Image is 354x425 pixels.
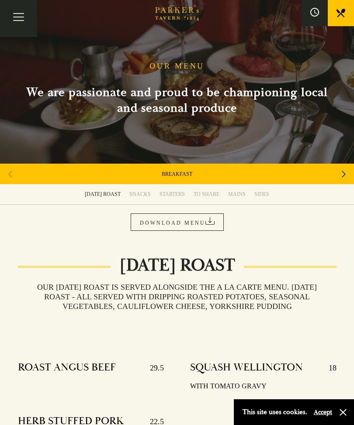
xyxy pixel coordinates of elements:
[320,361,337,375] p: 18
[80,184,125,204] a: [DATE] ROAST
[15,85,339,116] h2: We are passionate and proud to be championing local and seasonal produce
[125,184,155,204] a: SNACKS
[228,191,246,198] div: MAINS
[85,191,121,198] div: [DATE] ROAST
[160,191,185,198] div: STARTERS
[314,408,332,416] button: Accept
[339,408,347,417] button: Close and accept
[243,406,307,418] p: This site uses cookies.
[190,361,303,375] h4: SQUASH WELLINGTON
[129,191,151,198] div: SNACKS
[155,184,189,204] a: STARTERS
[190,380,337,393] p: WITH TOMATO GRAVY
[250,184,274,204] a: SIDES
[141,361,164,375] p: 29.5
[224,184,250,204] a: MAINS
[162,171,192,178] a: BREAKFAST
[18,282,337,311] h3: Our [DATE] roast is served alongside the A La Carte menu. [DATE] ROAST - All served with dripping...
[338,165,350,184] div: Next slide
[131,213,224,231] a: DOWNLOAD MENU
[18,361,116,375] h4: ROAST ANGUS BEEF
[189,184,224,204] a: TO SHARE
[111,255,244,276] h2: [DATE] ROAST
[254,191,269,198] div: SIDES
[194,191,219,198] div: TO SHARE
[149,62,205,71] h1: OUR MENU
